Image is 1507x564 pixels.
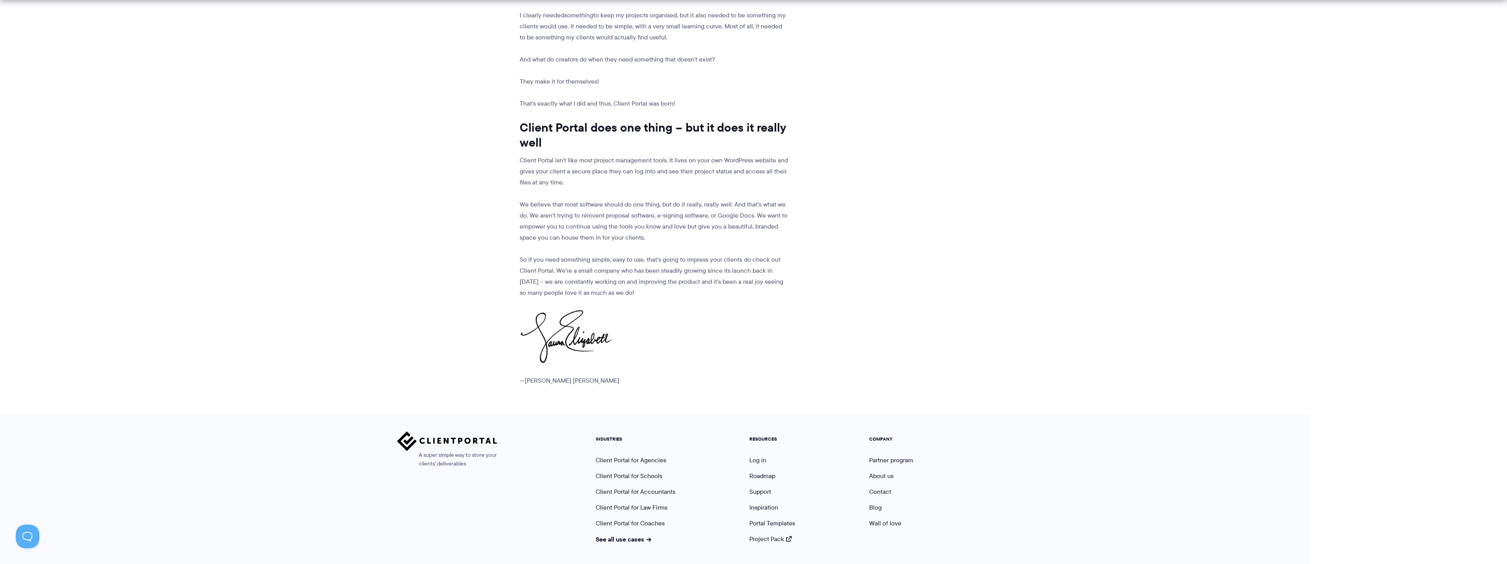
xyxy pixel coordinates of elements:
span: A super simple way to store your clients' deliverables [397,451,497,468]
h5: COMPANY [869,436,913,442]
p: Client Portal isn’t like most project management tools. It lives on your own WordPress website an... [520,155,788,188]
a: Partner program [869,456,913,465]
p: So if you need something simple, easy to use, that’s going to impress your clients do check out C... [520,254,788,298]
em: something [564,11,593,20]
a: Inspiration [749,503,778,512]
a: Blog [869,503,882,512]
h5: INDUSTRIES [596,436,675,442]
a: Wall of love [869,519,901,528]
p: They make it for themselves! [520,76,788,87]
a: Contact [869,487,891,496]
a: Portal Templates [749,519,795,528]
a: Client Portal for Schools [596,471,662,480]
a: Support [749,487,771,496]
a: See all use cases [596,534,652,544]
a: Client Portal for Accountants [596,487,675,496]
p: That’s exactly what I did and thus, Client Portal was born! [520,98,788,109]
a: Client Portal for Coaches [596,519,665,528]
a: Log in [749,456,766,465]
iframe: Toggle Customer Support [16,525,39,548]
a: Client Portal for Agencies [596,456,666,465]
a: Client Portal for Law Firms [596,503,667,512]
p: —[PERSON_NAME] [PERSON_NAME] [520,375,788,386]
p: And what do creators do when they need something that doesn’t exist? [520,54,788,65]
a: Project Pack [749,534,792,544]
h5: RESOURCES [749,436,795,442]
a: About us [869,471,894,480]
p: We believe that most software should do one thing, but do it really, really well. And that’s what... [520,199,788,243]
p: I clearly needed to keep my projects organised, but it also needed to be something my clients wou... [520,10,788,43]
a: Roadmap [749,471,775,480]
h2: Client Portal does one thing – but it does it really well [520,120,788,150]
